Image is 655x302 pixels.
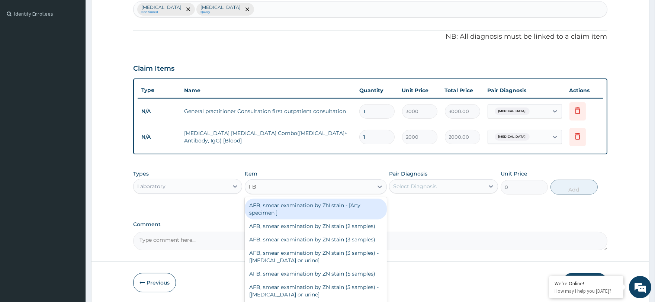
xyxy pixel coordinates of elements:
div: Laboratory [137,183,166,190]
td: General practitioner Consultation first outpatient consultation [180,104,355,119]
th: Quantity [356,83,398,98]
label: Pair Diagnosis [389,170,427,177]
th: Total Price [441,83,484,98]
p: [MEDICAL_DATA] [200,4,241,10]
span: [MEDICAL_DATA] [495,107,530,115]
small: Confirmed [141,10,182,14]
button: Submit [563,273,607,292]
span: remove selection option [185,6,192,13]
th: Unit Price [398,83,441,98]
td: N/A [138,130,180,144]
span: We're online! [43,94,103,169]
label: Comment [133,221,607,228]
div: AFB, smear examination by ZN stain (3 samples) - [[MEDICAL_DATA] or urine] [245,246,387,267]
button: Previous [133,273,176,292]
span: [MEDICAL_DATA] [495,133,530,141]
div: Select Diagnosis [393,183,437,190]
div: AFB, smear examination by ZN stain (5 samples) [245,267,387,280]
h3: Claim Items [133,65,174,73]
img: d_794563401_company_1708531726252_794563401 [14,37,30,56]
p: [MEDICAL_DATA] [141,4,182,10]
th: Pair Diagnosis [484,83,566,98]
label: Unit Price [501,170,527,177]
div: We're Online! [555,280,618,287]
div: AFB, smear examination by ZN stain (5 samples) - [[MEDICAL_DATA] or urine] [245,280,387,301]
div: AFB, smear examination by ZN stain (2 samples) [245,219,387,233]
div: Chat with us now [39,42,125,51]
th: Type [138,83,180,97]
th: Actions [566,83,603,98]
label: Types [133,171,149,177]
p: NB: All diagnosis must be linked to a claim item [133,32,607,42]
th: Name [180,83,355,98]
p: How may I help you today? [555,288,618,294]
textarea: Type your message and hit 'Enter' [4,203,142,229]
label: Item [245,170,257,177]
span: remove selection option [244,6,251,13]
td: N/A [138,105,180,118]
button: Add [550,180,598,195]
div: AFB, smear examination by ZN stain - [Any specimen ] [245,199,387,219]
div: AFB, smear examination by ZN stain (3 samples) [245,233,387,246]
small: Query [200,10,241,14]
td: [MEDICAL_DATA] [MEDICAL_DATA] Combo([MEDICAL_DATA]+ Antibody, IgG) [Blood] [180,126,355,148]
div: Minimize live chat window [122,4,140,22]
